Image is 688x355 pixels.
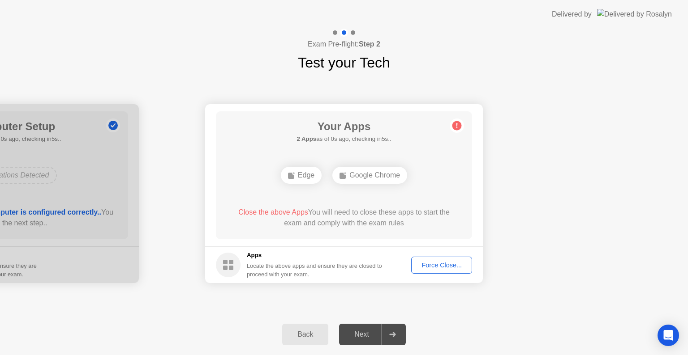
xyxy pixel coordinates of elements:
div: Delivered by [552,9,592,20]
div: Next [342,330,382,338]
div: Edge [281,167,322,184]
b: 2 Apps [297,135,316,142]
button: Force Close... [411,257,472,274]
h5: as of 0s ago, checking in5s.. [297,135,391,144]
b: Step 2 [359,40,380,48]
h5: Apps [247,251,383,260]
button: Next [339,324,406,345]
span: Close the above Apps [238,208,308,216]
h1: Your Apps [297,118,391,135]
div: Locate the above apps and ensure they are closed to proceed with your exam. [247,262,383,279]
h4: Exam Pre-flight: [308,39,380,50]
div: Google Chrome [332,167,407,184]
button: Back [282,324,328,345]
div: You will need to close these apps to start the exam and comply with the exam rules [229,207,460,228]
div: Force Close... [414,262,469,269]
div: Back [285,330,326,338]
h1: Test your Tech [298,52,390,73]
div: Open Intercom Messenger [658,325,679,346]
img: Delivered by Rosalyn [597,9,672,19]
